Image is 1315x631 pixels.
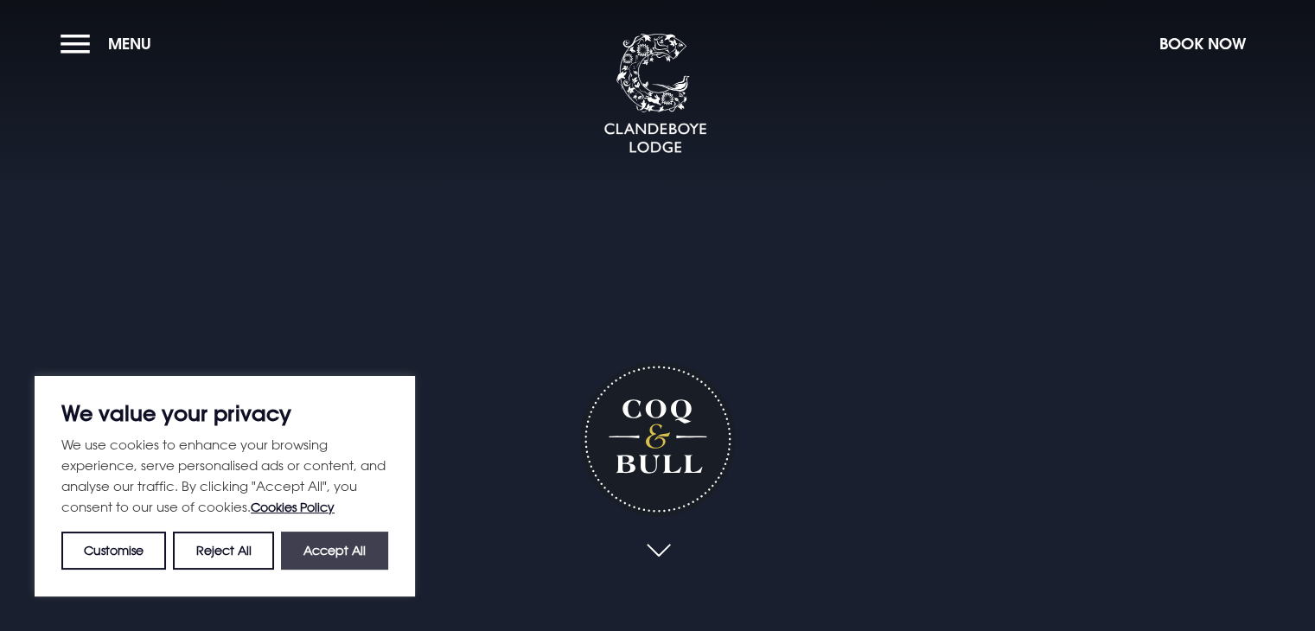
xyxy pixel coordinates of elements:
[61,434,388,518] p: We use cookies to enhance your browsing experience, serve personalised ads or content, and analys...
[173,532,273,570] button: Reject All
[603,34,707,155] img: Clandeboye Lodge
[108,34,151,54] span: Menu
[251,500,335,514] a: Cookies Policy
[35,376,415,596] div: We value your privacy
[580,361,735,516] h1: Coq & Bull
[281,532,388,570] button: Accept All
[61,403,388,424] p: We value your privacy
[1151,25,1254,62] button: Book Now
[61,532,166,570] button: Customise
[61,25,160,62] button: Menu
